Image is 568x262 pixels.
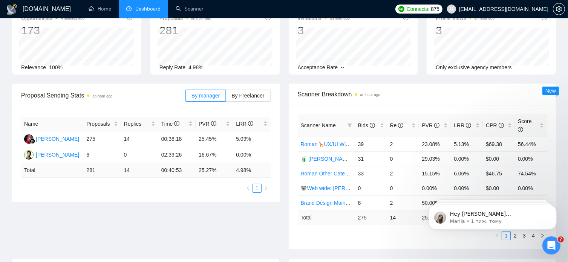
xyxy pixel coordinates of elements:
div: 281 [159,23,211,38]
li: Next Page [262,184,271,193]
td: 6.06% [451,166,483,181]
span: filter [346,120,354,131]
span: Time [161,121,179,127]
td: 0.00% [451,151,483,166]
td: 4.98 % [233,163,270,178]
span: LRR [236,121,253,127]
time: 4 minutes ago [61,16,84,20]
span: left [246,186,250,190]
th: Proposals [83,117,121,131]
a: D[PERSON_NAME] [24,136,79,142]
li: Previous Page [243,184,253,193]
td: 8 [355,195,387,210]
span: Scanner Name [301,122,336,128]
td: $0.00 [483,151,515,166]
td: 14 [387,210,419,225]
span: info-circle [174,121,179,126]
span: 100% [49,64,63,70]
div: [PERSON_NAME] [36,151,79,159]
span: Dashboard [135,6,161,12]
span: Scanner Breakdown [298,90,547,99]
span: setting [553,6,565,12]
span: Reply Rate [159,64,185,70]
span: info-circle [518,127,523,132]
span: Re [390,122,404,128]
td: 02:39:26 [158,147,196,163]
a: searchScanner [176,6,204,12]
td: 0 [355,181,387,195]
span: filter [348,123,352,128]
td: 29.03% [419,151,451,166]
time: an hour ago [475,16,495,20]
span: right [264,186,268,190]
span: PVR [422,122,439,128]
span: Only exclusive agency members [436,64,512,70]
span: info-circle [211,121,216,126]
td: 6 [83,147,121,163]
div: 3 [298,23,350,38]
span: 7 [558,236,564,242]
td: 2 [387,137,419,151]
div: 173 [21,23,84,38]
a: RV[PERSON_NAME] [24,151,79,157]
img: gigradar-bm.png [30,139,35,144]
th: Name [21,117,83,131]
span: 4.98% [188,64,204,70]
div: 3 [436,23,495,38]
iframe: Intercom live chat [542,236,560,254]
span: Connects: [407,5,429,13]
td: 5.13% [451,137,483,151]
td: 0.00% [515,151,547,166]
a: 1 [253,184,261,192]
span: CPR [486,122,504,128]
td: Total [298,210,355,225]
time: an hour ago [360,93,380,97]
span: Bids [358,122,375,128]
img: logo [6,3,18,15]
th: Replies [121,117,158,131]
td: $46.75 [483,166,515,181]
td: 0 [121,147,158,163]
span: Relevance [21,64,46,70]
td: 0.00% [419,181,451,195]
span: info-circle [466,123,471,128]
td: 275 [355,210,387,225]
span: LRR [454,122,471,128]
img: upwork-logo.png [398,6,404,12]
img: D [24,134,34,144]
p: Message from Mariia, sent 1 тиж. тому [33,29,130,36]
span: 875 [431,5,439,13]
td: 281 [83,163,121,178]
span: info-circle [370,123,375,128]
td: 23.08% [419,137,451,151]
span: info-circle [499,123,504,128]
td: 0.00% [451,181,483,195]
td: 31 [355,151,387,166]
time: an hour ago [330,16,350,20]
td: $0.00 [483,181,515,195]
td: 56.44% [515,137,547,151]
td: 39 [355,137,387,151]
span: info-circle [398,123,403,128]
td: 00:38:18 [158,131,196,147]
td: Total [21,163,83,178]
iframe: Intercom notifications повідомлення [417,189,568,242]
a: Brand Design Main (Valeriia) [301,200,368,206]
td: 275 [83,131,121,147]
a: 🧃 [PERSON_NAME] Other Categories 09.12: UX/UI & Web design [301,156,459,162]
time: an hour ago [191,16,211,20]
td: 2 [387,166,419,181]
button: left [243,184,253,193]
td: 2 [387,195,419,210]
span: Proposal Sending Stats [21,91,185,100]
button: setting [553,3,565,15]
td: 0.00% [515,181,547,195]
td: 5.09% [233,131,270,147]
span: dashboard [126,6,132,11]
td: $69.38 [483,137,515,151]
td: 15.15% [419,166,451,181]
td: 74.54% [515,166,547,181]
td: 25.27 % [196,163,233,178]
span: info-circle [248,121,253,126]
span: Hey [PERSON_NAME][EMAIL_ADDRESS][DOMAIN_NAME], Looks like your Upwork agency [PERSON_NAME] Design... [33,22,130,140]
